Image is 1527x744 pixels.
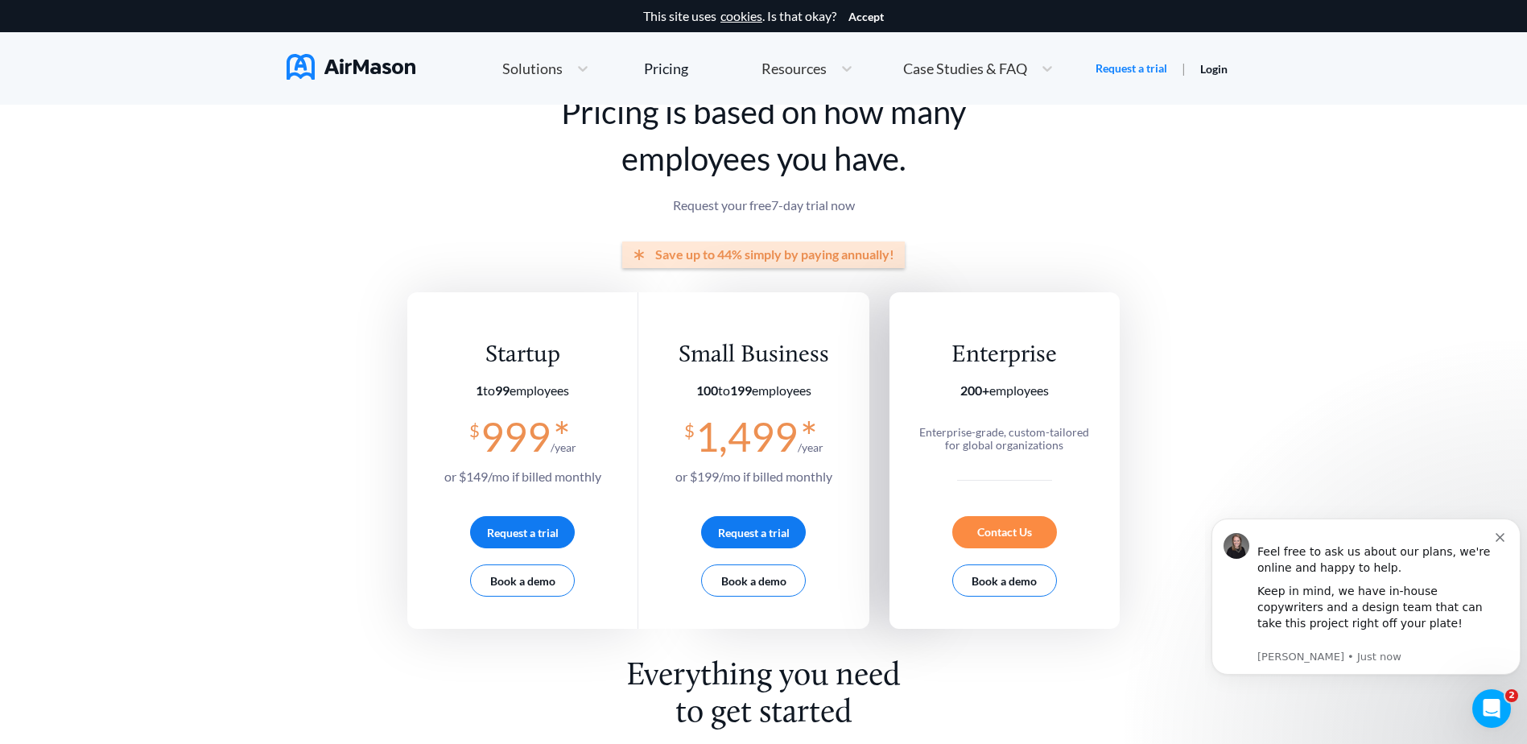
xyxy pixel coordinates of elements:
section: employees [911,383,1097,398]
a: Login [1200,62,1228,76]
span: to [696,382,752,398]
iframe: Intercom notifications message [1205,498,1527,736]
span: 999 [481,412,551,461]
section: employees [444,383,601,398]
span: to [476,382,510,398]
div: Enterprise [911,341,1097,370]
section: employees [675,383,832,398]
b: 99 [495,382,510,398]
span: Resources [761,61,827,76]
h1: Pricing is based on how many employees you have. [407,89,1120,182]
b: 100 [696,382,718,398]
p: Request your free 7 -day trial now [407,198,1120,213]
button: Book a demo [470,564,575,597]
div: Small Business [675,341,832,370]
span: or $ 199 /mo if billed monthly [675,469,832,484]
button: Book a demo [701,564,806,597]
div: Startup [444,341,601,370]
span: 1,499 [695,412,798,461]
img: AirMason Logo [287,54,415,80]
button: Request a trial [470,516,575,548]
a: cookies [720,9,762,23]
span: | [1182,60,1186,76]
span: Case Studies & FAQ [903,61,1027,76]
b: 200+ [960,382,989,398]
button: Accept cookies [848,10,884,23]
span: Solutions [502,61,563,76]
span: Save up to 44% simply by paying annually! [655,247,894,262]
a: Request a trial [1096,60,1167,76]
div: Contact Us [952,516,1057,548]
b: 199 [730,382,752,398]
a: Pricing [644,54,688,83]
b: 1 [476,382,483,398]
span: Enterprise-grade, custom-tailored for global organizations [919,425,1089,452]
button: Request a trial [701,516,806,548]
h2: Everything you need to get started [616,658,912,732]
span: or $ 149 /mo if billed monthly [444,469,601,484]
div: Pricing [644,61,688,76]
span: 2 [1505,689,1518,702]
iframe: Intercom live chat [1472,689,1511,728]
span: $ [684,414,695,440]
span: $ [469,414,480,440]
button: Book a demo [952,564,1057,597]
